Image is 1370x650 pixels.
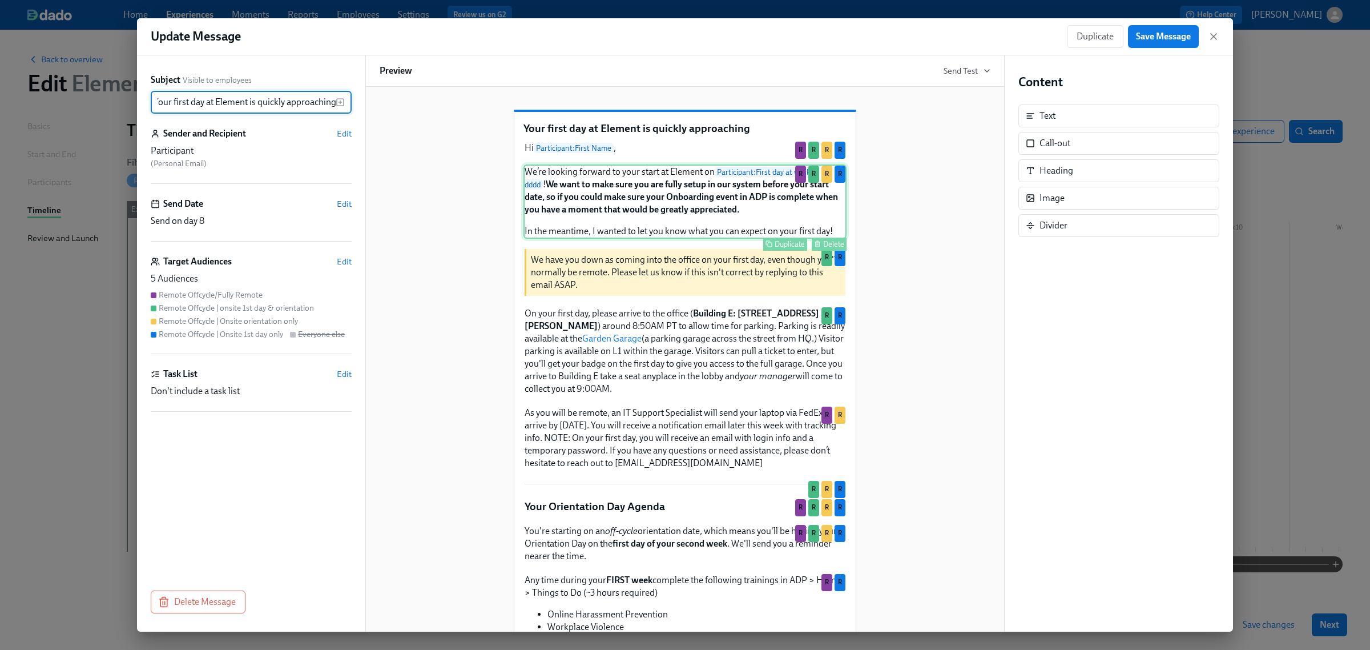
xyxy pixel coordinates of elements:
[151,145,352,157] div: Participant
[523,480,847,489] div: RRR
[763,238,807,251] button: Duplicate
[823,240,844,248] div: Delete
[808,525,819,542] div: Used by Remote Offcycle | onsite 1st day & orientation audience
[835,142,845,159] div: Used by Remote Offcycle | Onsite 1st day only audience
[337,128,352,139] button: Edit
[160,596,236,608] span: Delete Message
[523,406,847,471] div: As you will be remote, an IT Support Specialist will send your laptop via FedEx to arrive by [DAT...
[151,255,352,354] div: Target AudiencesEdit5 AudiencesRemote Offcycle/Fully RemoteRemote Offcycle | onsite 1st day & ori...
[821,574,832,591] div: Used by Remote Offcycle/Fully Remote audience
[337,198,352,210] button: Edit
[523,248,847,297] div: We have you down as coming into the office on your first day, even though you'll normally be remo...
[808,481,819,498] div: Used by Remote Offcycle | onsite 1st day & orientation audience
[159,303,314,314] div: Remote Offcycle | onsite 1st day & orientation
[821,407,832,424] div: Used by Remote Offcycle/Fully Remote audience
[163,127,246,140] h6: Sender and Recipient
[523,164,847,239] div: We’re looking forward to your start at Element onParticipant:First day at work| dddd!We want to m...
[163,255,232,268] h6: Target Audiences
[1039,219,1067,232] div: Divider
[336,98,345,107] svg: Insert text variable
[1039,110,1055,122] div: Text
[821,142,832,159] div: Used by Remote Offcycle | Onsite orientation only audience
[1039,192,1065,204] div: Image
[151,368,352,412] div: Task ListEditDon't include a task list
[151,591,245,613] button: Delete Message
[808,499,819,516] div: Used by Remote Offcycle | onsite 1st day & orientation audience
[1018,105,1219,127] div: Text
[159,316,298,327] div: Remote Offcycle | Onsite orientation only
[151,159,207,168] span: ( Personal Email )
[835,499,845,516] div: Used by Remote Offcycle | Onsite 1st day only audience
[523,306,847,396] div: On your first day, please arrive to the office (Building E: [STREET_ADDRESS][PERSON_NAME]) around...
[1018,214,1219,237] div: Divider
[1018,74,1219,91] h4: Content
[821,249,832,266] div: Used by Remote Offcycle | onsite 1st day & orientation audience
[163,198,203,210] h6: Send Date
[835,481,845,498] div: Used by Remote Offcycle | Onsite 1st day only audience
[821,481,832,498] div: Used by Remote Offcycle | Onsite orientation only audience
[151,385,352,398] div: Don't include a task list
[337,368,352,380] button: Edit
[151,272,352,285] div: 5 Audiences
[835,525,845,542] div: Used by Remote Offcycle | Onsite 1st day only audience
[795,166,806,183] div: Used by Remote Offcycle/Fully Remote audience
[835,307,845,324] div: Used by Remote Offcycle | Onsite 1st day only audience
[835,574,845,591] div: Used by Remote Offcycle | Onsite 1st day only audience
[835,166,845,183] div: Used by Remote Offcycle | Onsite 1st day only audience
[523,498,847,515] div: Your Orientation Day AgendaRRRR
[821,166,832,183] div: Used by Remote Offcycle | Onsite orientation only audience
[380,65,412,77] h6: Preview
[151,127,352,184] div: Sender and RecipientEditParticipant (Personal Email)
[795,525,806,542] div: Used by Remote Offcycle/Fully Remote audience
[1039,164,1073,177] div: Heading
[1018,187,1219,210] div: Image
[523,524,847,564] div: You're starting on anoff-cycleorientation date, which means you'll be having your Orientation Day...
[1067,25,1123,48] button: Duplicate
[775,240,805,248] div: Duplicate
[835,249,845,266] div: Used by Remote Offcycle | Onsite 1st day only audience
[835,407,845,424] div: Used by Remote Offcycle | Onsite orientation only audience
[821,525,832,542] div: Used by Remote Offcycle | Onsite orientation only audience
[821,307,832,324] div: Used by Remote Offcycle | onsite 1st day & orientation audience
[1039,137,1070,150] div: Call-out
[944,65,990,77] button: Send Test
[808,166,819,183] div: Used by Remote Offcycle | onsite 1st day & orientation audience
[183,75,252,86] span: Visible to employees
[151,215,352,227] div: Send on day 8
[523,141,847,155] div: HiParticipant:First Name,RRRR
[151,28,241,45] h1: Update Message
[1018,132,1219,155] div: Call-out
[1018,159,1219,182] div: Heading
[159,290,263,300] div: Remote Offcycle/Fully Remote
[159,329,283,340] div: Remote Offcycle | Onsite 1st day only
[1136,31,1191,42] span: Save Message
[1077,31,1114,42] span: Duplicate
[1128,25,1199,48] button: Save Message
[337,256,352,267] button: Edit
[812,238,847,251] button: Delete
[163,368,198,380] h6: Task List
[523,121,847,136] p: Your first day at Element is quickly approaching
[821,499,832,516] div: Used by Remote Offcycle | Onsite orientation only audience
[298,329,345,340] div: Everyone else
[795,499,806,516] div: Used by Remote Offcycle/Fully Remote audience
[151,74,180,86] label: Subject
[151,198,352,242] div: Send DateEditSend on day 8
[808,142,819,159] div: Used by Remote Offcycle | onsite 1st day & orientation audience
[795,142,806,159] div: Used by Remote Offcycle/Fully Remote audience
